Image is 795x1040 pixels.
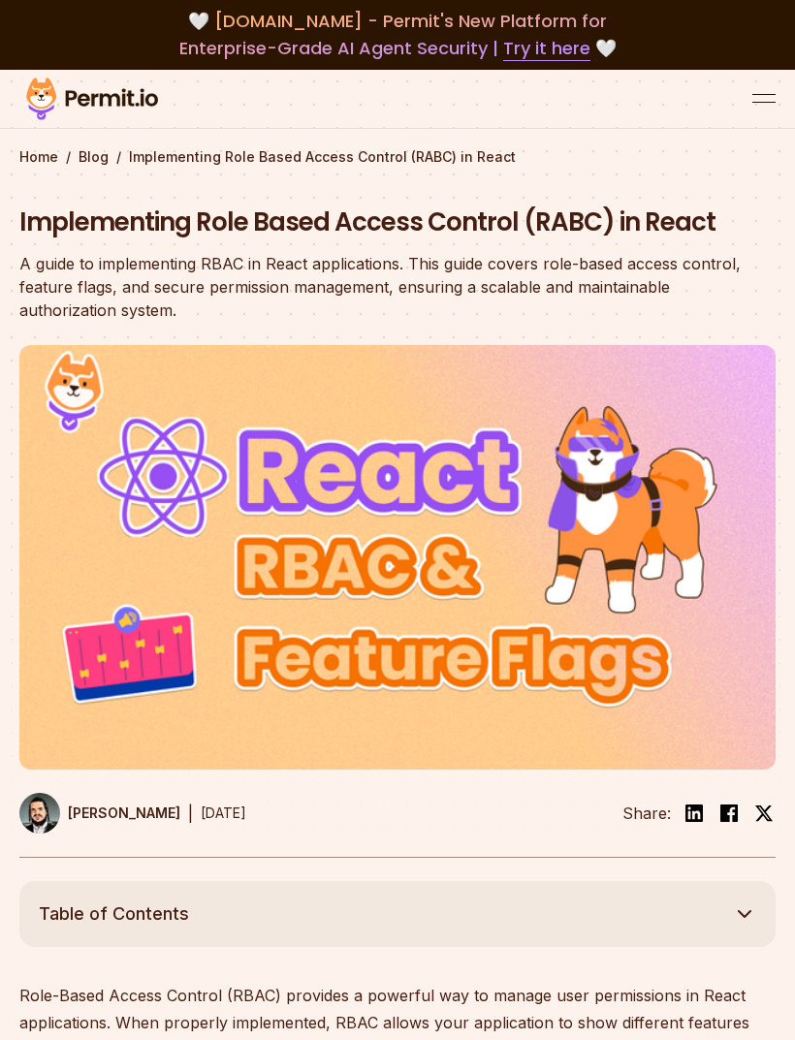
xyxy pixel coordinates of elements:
[622,802,671,825] li: Share:
[19,345,776,771] img: Implementing Role Based Access Control (RABC) in React
[754,804,774,823] img: twitter
[201,804,246,821] time: [DATE]
[19,147,776,167] div: / /
[179,9,608,60] span: [DOMAIN_NAME] - Permit's New Platform for Enterprise-Grade AI Agent Security |
[503,36,590,61] a: Try it here
[68,804,180,823] p: [PERSON_NAME]
[717,802,741,825] img: facebook
[19,793,60,834] img: Gabriel L. Manor
[19,881,776,947] button: Table of Contents
[19,74,165,124] img: Permit logo
[188,802,193,825] div: |
[19,252,764,322] div: A guide to implementing RBAC in React applications. This guide covers role-based access control, ...
[752,87,776,110] button: open menu
[683,802,706,825] img: linkedin
[19,205,764,240] h1: Implementing Role Based Access Control (RABC) in React
[79,147,109,167] a: Blog
[19,8,776,62] div: 🤍 🤍
[19,147,58,167] a: Home
[19,793,180,834] a: [PERSON_NAME]
[39,900,189,928] span: Table of Contents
